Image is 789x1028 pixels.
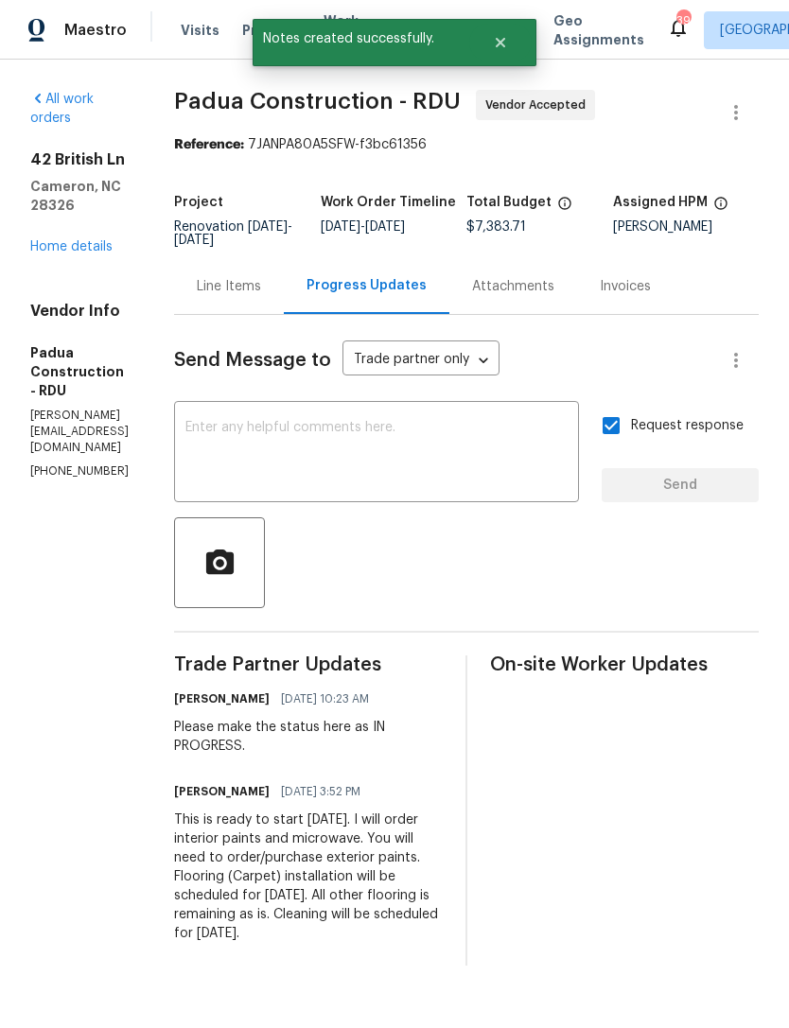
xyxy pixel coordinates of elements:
div: Line Items [197,277,261,296]
button: Close [469,24,532,61]
span: Maestro [64,21,127,40]
h5: Padua Construction - RDU [30,343,129,400]
h5: Assigned HPM [613,196,708,209]
span: [DATE] [174,234,214,247]
h5: Work Order Timeline [321,196,456,209]
span: Padua Construction - RDU [174,90,461,113]
b: Reference: [174,138,244,151]
span: Send Message to [174,351,331,370]
div: This is ready to start [DATE]. I will order interior paints and microwave. You will need to order... [174,810,443,943]
p: [PERSON_NAME][EMAIL_ADDRESS][DOMAIN_NAME] [30,408,129,456]
h5: Cameron, NC 28326 [30,177,129,215]
span: - [321,220,405,234]
span: - [174,220,292,247]
span: [DATE] [248,220,288,234]
div: 7JANPA80A5SFW-f3bc61356 [174,135,759,154]
span: [DATE] 10:23 AM [281,689,369,708]
span: [DATE] [365,220,405,234]
span: Projects [242,21,301,40]
span: Work Orders [324,11,372,49]
div: Attachments [472,277,554,296]
div: 39 [676,11,690,30]
div: Trade partner only [342,345,500,376]
span: Renovation [174,220,292,247]
span: [DATE] [321,220,360,234]
span: Trade Partner Updates [174,655,443,674]
a: All work orders [30,93,94,125]
span: Visits [181,21,219,40]
span: Vendor Accepted [485,96,593,114]
h5: Project [174,196,223,209]
span: Geo Assignments [553,11,644,49]
h4: Vendor Info [30,302,129,321]
h6: [PERSON_NAME] [174,689,270,708]
div: [PERSON_NAME] [613,220,760,234]
span: Notes created successfully. [253,19,469,59]
div: Progress Updates [307,276,427,295]
span: [DATE] 3:52 PM [281,782,360,801]
span: $7,383.71 [466,220,526,234]
span: Request response [631,416,744,436]
div: Please make the status here as IN PROGRESS. [174,718,443,756]
h2: 42 British Ln [30,150,129,169]
h6: [PERSON_NAME] [174,782,270,801]
h5: Total Budget [466,196,552,209]
span: On-site Worker Updates [490,655,759,674]
span: The hpm assigned to this work order. [713,196,728,220]
a: Home details [30,240,113,253]
span: The total cost of line items that have been proposed by Opendoor. This sum includes line items th... [557,196,572,220]
p: [PHONE_NUMBER] [30,463,129,479]
div: Invoices [600,277,651,296]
